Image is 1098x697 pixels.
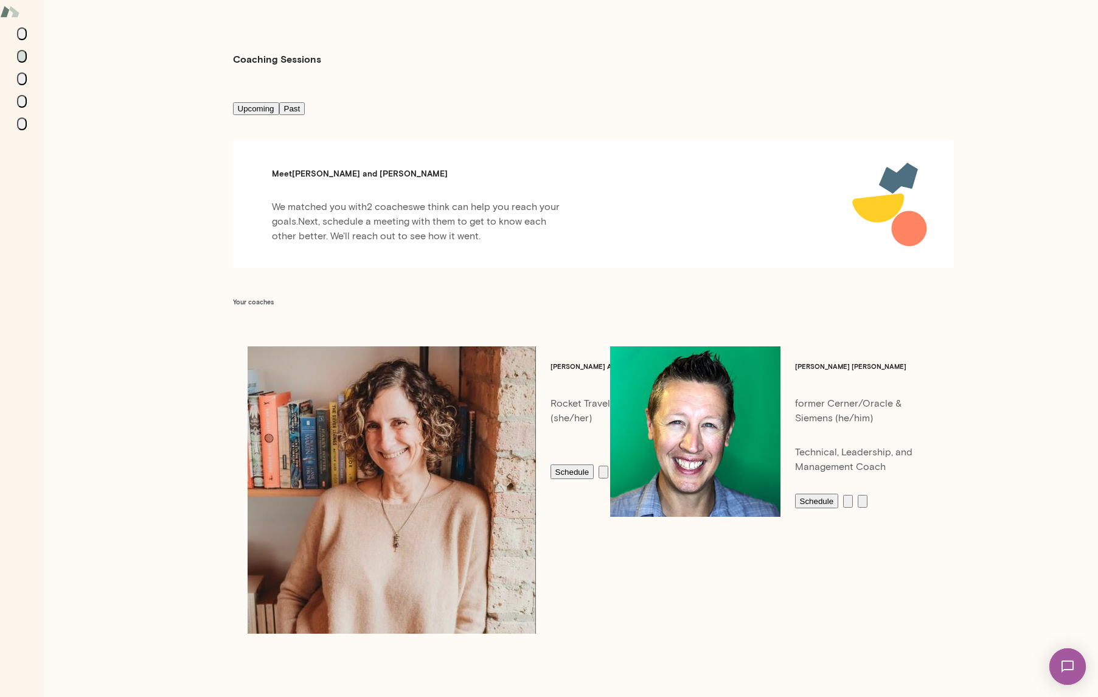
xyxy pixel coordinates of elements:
[248,346,536,634] img: Nancy Alsip
[17,95,27,108] button: Insights
[551,396,624,426] p: Rocket Travel
[233,102,279,115] button: Upcoming
[852,160,929,248] img: meet
[843,495,853,508] button: View profile
[551,362,624,371] h6: [PERSON_NAME] Alsip
[833,412,873,424] span: ( he/him )
[795,362,924,371] h6: [PERSON_NAME] [PERSON_NAME]
[551,412,592,424] span: ( she/her )
[279,102,305,115] button: Past
[17,72,27,85] button: Growth Plan
[610,346,780,517] img: Brian Lawrence
[795,445,924,474] p: Technical, Leadership, and Management Coach
[795,396,924,426] p: former Cerner/Oracle & Siemens
[262,168,574,180] h5: Meet [PERSON_NAME] and [PERSON_NAME]
[17,27,27,40] button: Home
[262,195,574,248] p: We matched you with 2 coaches we think can help you reach your goals. Next, schedule a meeting wi...
[233,52,321,66] h4: Coaching Sessions
[17,50,27,63] button: Sessions
[233,101,953,116] div: basic tabs example
[551,464,594,479] button: Schedule
[233,297,953,307] h6: Your coach es
[858,495,867,508] button: Send message
[17,117,27,130] button: Documents
[795,494,839,508] button: Schedule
